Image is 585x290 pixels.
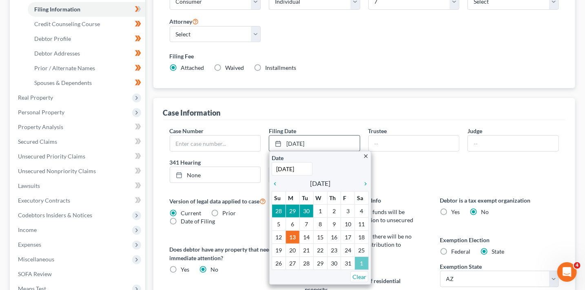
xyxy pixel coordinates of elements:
[327,257,341,270] td: 30
[211,266,219,273] span: No
[11,120,145,134] a: Property Analysis
[440,236,559,244] label: Exemption Election
[313,205,327,218] td: 1
[11,267,145,281] a: SOFA Review
[341,218,355,231] td: 10
[286,231,299,244] td: 13
[28,61,145,76] a: Prior / Alternate Names
[272,162,312,176] input: 1/1/2013
[355,231,369,244] td: 18
[272,181,282,187] i: chevron_left
[28,46,145,61] a: Debtor Addresses
[286,244,299,257] td: 20
[272,192,286,205] th: Su
[368,127,387,135] label: Trustee
[18,153,85,160] span: Unsecured Priority Claims
[181,210,202,216] span: Current
[223,210,236,216] span: Prior
[18,197,70,204] span: Executory Contracts
[355,218,369,231] td: 11
[327,205,341,218] td: 2
[18,94,53,101] span: Real Property
[170,196,289,206] label: Version of legal data applied to case
[299,205,313,218] td: 30
[18,123,63,130] span: Property Analysis
[18,256,54,263] span: Miscellaneous
[313,192,327,205] th: W
[34,35,71,42] span: Debtor Profile
[369,136,459,151] input: --
[166,158,364,167] label: 341 Hearing
[327,231,341,244] td: 16
[355,205,369,218] td: 4
[181,64,204,71] span: Attached
[170,52,559,60] label: Filing Fee
[18,138,57,145] span: Secured Claims
[181,266,190,273] span: Yes
[272,154,284,162] label: Date
[272,244,286,257] td: 19
[574,262,581,269] span: 4
[272,178,282,188] a: chevron_left
[272,231,286,244] td: 12
[34,6,80,13] span: Filing Information
[358,181,369,187] i: chevron_right
[327,244,341,257] td: 23
[170,127,204,135] label: Case Number
[269,127,296,135] label: Filing Date
[341,192,355,205] th: F
[286,205,299,218] td: 29
[28,31,145,46] a: Debtor Profile
[28,76,145,90] a: Spouses & Dependents
[272,205,286,218] td: 28
[18,226,37,233] span: Income
[557,262,577,282] iframe: Intercom live chat
[341,244,355,257] td: 24
[355,257,369,270] td: 1
[313,244,327,257] td: 22
[18,182,40,189] span: Lawsuits
[34,50,80,57] span: Debtor Addresses
[170,245,289,262] label: Does debtor have any property that needs immediate attention?
[355,244,369,257] td: 25
[28,2,145,17] a: Filing Information
[170,16,199,26] label: Attorney
[350,271,368,282] a: Clear
[358,178,369,188] a: chevron_right
[327,218,341,231] td: 9
[299,231,313,244] td: 14
[363,153,369,159] i: close
[341,257,355,270] td: 31
[468,136,558,151] input: --
[440,262,482,271] label: Exemption State
[286,192,299,205] th: M
[11,134,145,149] a: Secured Claims
[341,231,355,244] td: 17
[286,257,299,270] td: 27
[327,192,341,205] th: Th
[310,178,330,188] span: [DATE]
[34,65,95,71] span: Prior / Alternate Names
[452,248,471,255] span: Federal
[163,108,221,118] div: Case Information
[363,151,369,161] a: close
[18,241,41,248] span: Expenses
[18,212,92,219] span: Codebtors Insiders & Notices
[11,164,145,178] a: Unsecured Nonpriority Claims
[269,136,360,151] a: [DATE]
[286,218,299,231] td: 6
[440,196,559,205] label: Debtor is a tax exempt organization
[341,205,355,218] td: 3
[34,20,100,27] span: Credit Counseling Course
[272,257,286,270] td: 26
[181,218,215,225] span: Date of Filing
[18,167,96,174] span: Unsecured Nonpriority Claims
[11,178,145,193] a: Lawsuits
[18,270,52,277] span: SOFA Review
[452,208,460,215] span: Yes
[34,79,92,86] span: Spouses & Dependents
[313,257,327,270] td: 29
[28,17,145,31] a: Credit Counseling Course
[170,136,261,151] input: Enter case number...
[313,218,327,231] td: 8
